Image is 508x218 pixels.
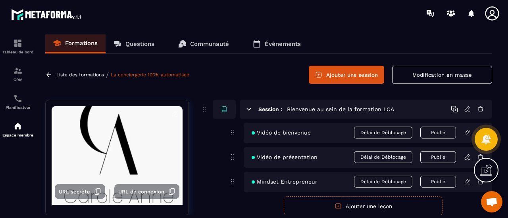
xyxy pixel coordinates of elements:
[252,154,317,160] span: Vidéo de présentation
[420,176,456,188] button: Publié
[45,34,106,53] a: Formations
[106,34,162,53] a: Questions
[2,116,34,143] a: automationsautomationsEspace membre
[309,66,384,84] button: Ajouter une session
[65,40,98,47] p: Formations
[287,105,394,113] h5: Bienvenue au sein de la formation LCA
[252,178,317,185] span: Mindset Entrepreneur
[2,50,34,54] p: Tableau de bord
[2,60,34,88] a: formationformationCRM
[245,34,309,53] a: Événements
[258,106,282,112] h6: Session :
[354,127,412,138] span: Délai de Déblocage
[420,127,456,138] button: Publié
[284,196,443,216] button: Ajouter une leçon
[55,184,105,199] button: URL secrète
[2,88,34,116] a: schedulerschedulerPlanificateur
[252,129,311,136] span: Vidéo de bienvenue
[170,34,237,53] a: Communauté
[118,189,164,195] span: URL de connexion
[13,38,23,48] img: formation
[111,72,189,78] a: La conciergerie 100% automatisée
[59,189,90,195] span: URL secrète
[2,32,34,60] a: formationformationTableau de bord
[106,71,109,79] span: /
[13,94,23,103] img: scheduler
[2,105,34,110] p: Planificateur
[265,40,301,47] p: Événements
[11,7,83,21] img: logo
[114,184,179,199] button: URL de connexion
[190,40,229,47] p: Communauté
[481,191,502,212] div: Ouvrir le chat
[2,78,34,82] p: CRM
[392,66,492,84] button: Modification en masse
[56,72,104,78] a: Liste des formations
[354,151,412,163] span: Délai de Déblocage
[13,121,23,131] img: automations
[420,151,456,163] button: Publié
[2,133,34,137] p: Espace membre
[354,176,412,188] span: Délai de Déblocage
[13,66,23,76] img: formation
[125,40,154,47] p: Questions
[52,106,183,205] img: background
